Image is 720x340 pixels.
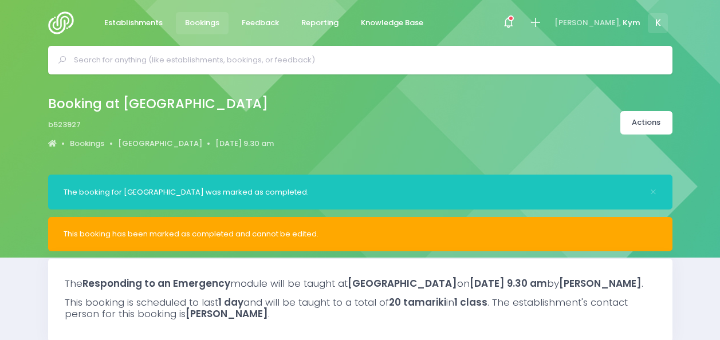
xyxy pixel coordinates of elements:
h2: Booking at [GEOGRAPHIC_DATA] [48,96,268,112]
a: Knowledge Base [352,12,433,34]
span: [PERSON_NAME], [554,17,621,29]
span: b523927 [48,119,81,131]
strong: 1 class [454,295,487,309]
strong: 1 day [218,295,243,309]
a: [DATE] 9.30 am [215,138,274,149]
strong: [DATE] 9.30 am [470,276,547,290]
strong: Responding to an Emergency [82,276,230,290]
span: Feedback [242,17,279,29]
span: Reporting [301,17,339,29]
button: Close [650,188,657,196]
a: Establishments [95,12,172,34]
a: [GEOGRAPHIC_DATA] [118,138,202,149]
a: Feedback [233,12,289,34]
div: This booking has been marked as completed and cannot be edited. [64,228,657,240]
div: The booking for [GEOGRAPHIC_DATA] was marked as completed. [64,187,642,198]
span: Establishments [104,17,163,29]
img: Logo [48,11,81,34]
strong: [GEOGRAPHIC_DATA] [348,276,457,290]
strong: [PERSON_NAME] [559,276,642,290]
a: Bookings [176,12,229,34]
span: Knowledge Base [361,17,423,29]
a: Reporting [292,12,348,34]
span: Bookings [185,17,219,29]
strong: [PERSON_NAME] [186,307,268,321]
a: Actions [620,111,672,135]
a: Bookings [70,138,104,149]
h3: The module will be taught at on by . [65,278,656,289]
h3: This booking is scheduled to last and will be taught to a total of in . The establishment's conta... [65,296,656,320]
strong: 20 tamariki [389,295,446,309]
input: Search for anything (like establishments, bookings, or feedback) [74,52,656,69]
span: Kym [623,17,640,29]
span: K [648,13,668,33]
